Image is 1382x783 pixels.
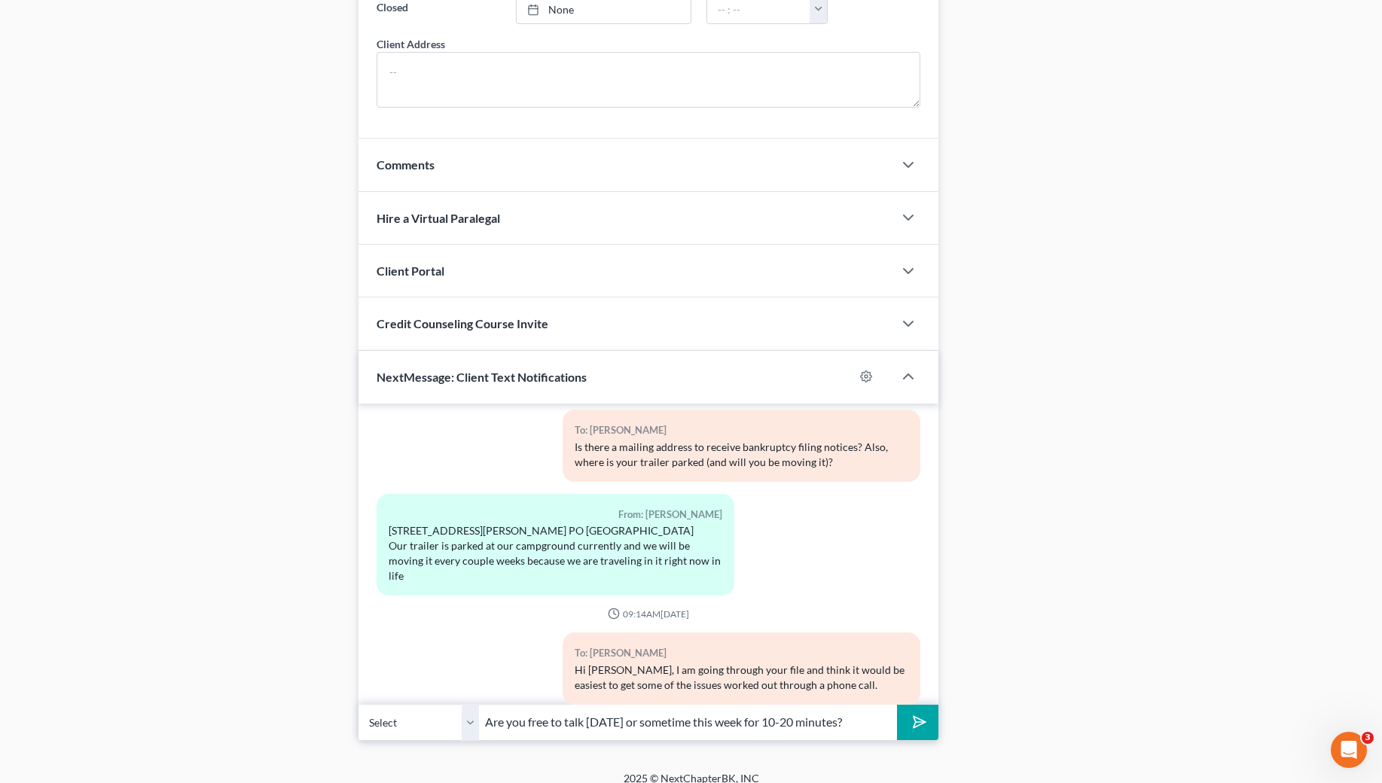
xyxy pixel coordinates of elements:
[575,422,908,439] div: To: [PERSON_NAME]
[377,370,587,384] span: NextMessage: Client Text Notifications
[377,211,500,225] span: Hire a Virtual Paralegal
[377,316,548,331] span: Credit Counseling Course Invite
[389,523,722,583] div: [STREET_ADDRESS][PERSON_NAME] PO [GEOGRAPHIC_DATA] Our trailer is parked at our campground curren...
[575,644,908,662] div: To: [PERSON_NAME]
[377,36,445,52] div: Client Address
[479,704,897,741] input: Say something...
[1331,732,1367,768] iframe: Intercom live chat
[377,608,921,620] div: 09:14AM[DATE]
[1362,732,1374,744] span: 3
[575,440,908,470] div: Is there a mailing address to receive bankruptcy filing notices? Also, where is your trailer park...
[377,264,444,278] span: Client Portal
[575,663,908,693] div: Hi [PERSON_NAME], I am going through your file and think it would be easiest to get some of the i...
[377,157,435,172] span: Comments
[389,506,722,523] div: From: [PERSON_NAME]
